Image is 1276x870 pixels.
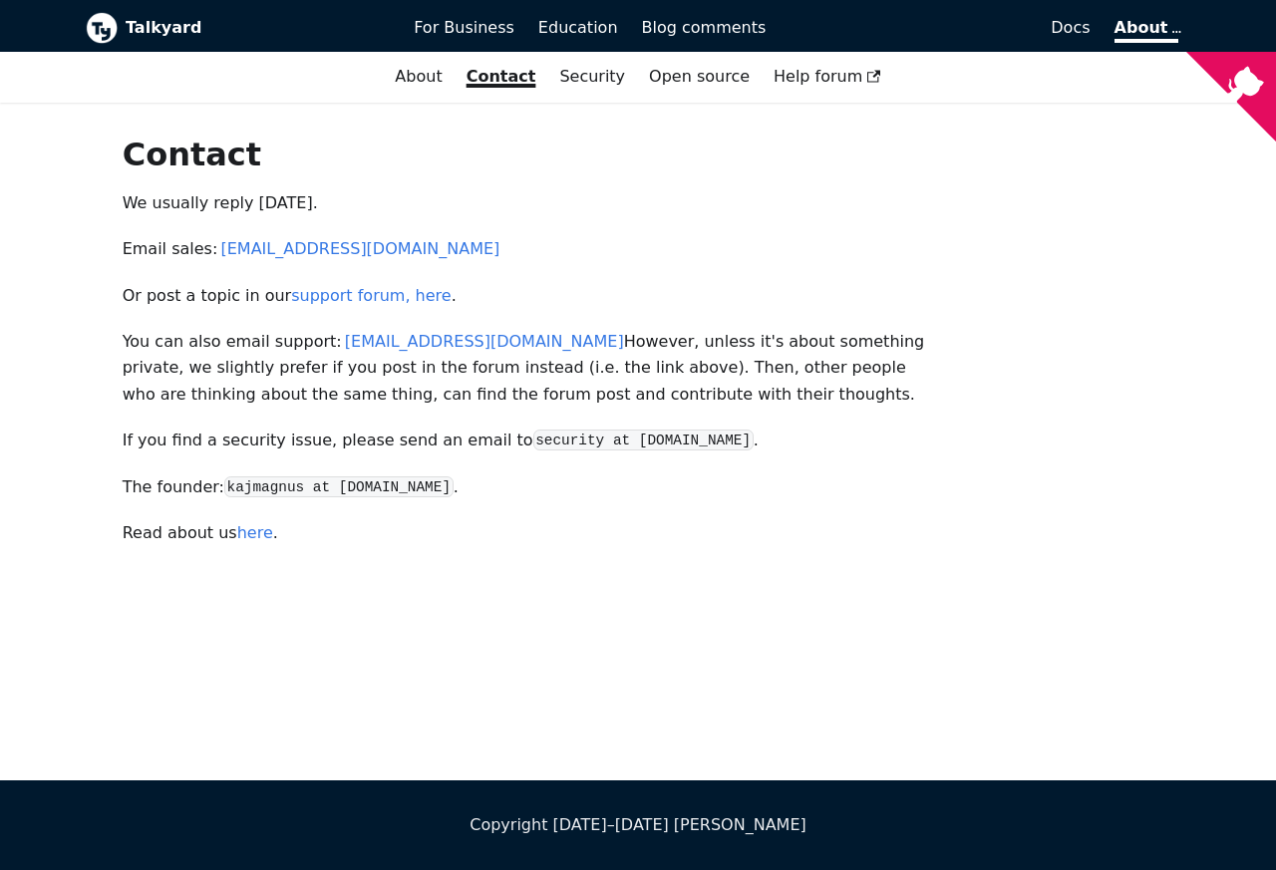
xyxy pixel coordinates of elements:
p: We usually reply [DATE]. [123,190,941,216]
a: here [237,523,273,542]
a: [EMAIL_ADDRESS][DOMAIN_NAME] [345,332,624,351]
span: Docs [1051,18,1090,37]
a: Blog comments [630,11,779,45]
a: Contact [455,60,548,94]
a: About [1115,18,1178,43]
p: Email sales: [123,236,941,262]
a: About [383,60,454,94]
a: Open source [637,60,762,94]
a: For Business [402,11,526,45]
span: Blog comments [642,18,767,37]
a: [EMAIL_ADDRESS][DOMAIN_NAME] [221,239,500,258]
b: Talkyard [126,15,386,41]
a: Talkyard logoTalkyard [86,12,386,44]
a: support forum, here [291,286,451,305]
a: Help forum [762,60,893,94]
span: Help forum [774,67,881,86]
p: You can also email support: However, unless it's about something private, we slightly prefer if y... [123,329,941,408]
p: Read about us . [123,520,941,546]
code: kajmagnus at [DOMAIN_NAME] [224,476,454,497]
a: Security [547,60,637,94]
span: For Business [414,18,514,37]
code: security at [DOMAIN_NAME] [533,430,754,450]
a: Education [526,11,630,45]
p: If you find a security issue, please send an email to . [123,428,941,453]
p: Or post a topic in our . [123,283,941,309]
span: Education [538,18,618,37]
a: Docs [778,11,1102,45]
h1: Contact [123,135,941,174]
img: Talkyard logo [86,12,118,44]
p: The founder: . [123,474,941,500]
div: Copyright [DATE]–[DATE] [PERSON_NAME] [86,812,1190,838]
